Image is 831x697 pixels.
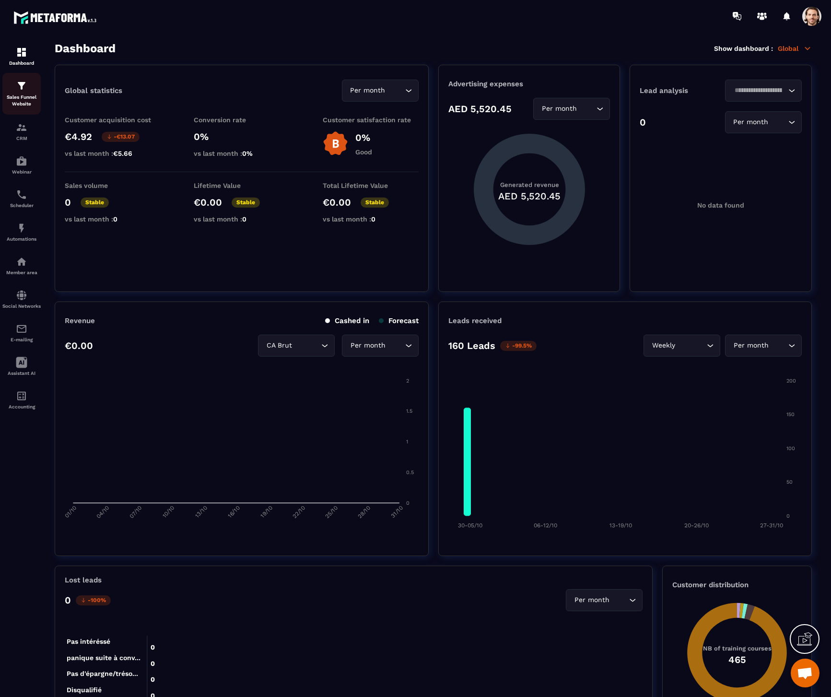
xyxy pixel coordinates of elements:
input: Search for option [387,85,403,96]
tspan: 22/10 [291,505,306,520]
span: Per month [348,340,387,351]
tspan: 0 [786,513,790,519]
input: Search for option [771,340,786,351]
span: Per month [348,85,387,96]
p: Leads received [448,316,502,325]
div: Search for option [342,335,419,357]
p: CRM [2,136,41,141]
p: Forecast [379,316,419,325]
p: Revenue [65,316,95,325]
p: Stable [81,197,109,208]
span: Per month [731,340,771,351]
img: automations [16,155,27,167]
input: Search for option [771,117,786,128]
p: Social Networks [2,303,41,309]
p: €0.00 [65,340,93,351]
tspan: 2 [406,378,409,384]
tspan: 1.5 [406,408,412,414]
p: Advertising expenses [448,80,610,88]
tspan: 30-05/10 [458,522,482,529]
a: automationsautomationsWebinar [2,148,41,182]
p: Lost leads [65,576,102,584]
div: Search for option [725,335,802,357]
input: Search for option [677,340,704,351]
p: 0 [65,594,71,606]
tspan: 28/10 [356,505,372,520]
tspan: Disqualifié [67,686,102,694]
span: Weekly [650,340,677,351]
tspan: 01/10 [63,505,78,519]
p: -100% [76,595,111,605]
div: Search for option [258,335,335,357]
span: €5.66 [113,150,132,157]
p: -99.5% [500,341,537,351]
span: Per month [539,104,579,114]
tspan: 100 [786,445,795,452]
p: Stable [361,197,389,208]
p: Sales Funnel Website [2,94,41,107]
p: 160 Leads [448,340,495,351]
span: CA Brut [264,340,294,351]
p: €0.00 [323,197,351,208]
input: Search for option [731,85,786,96]
tspan: 1 [406,439,408,445]
p: Cashed in [325,316,369,325]
span: 0 [113,215,117,223]
p: E-mailing [2,337,41,342]
a: accountantaccountantAccounting [2,383,41,417]
img: formation [16,122,27,133]
span: Per month [572,595,611,605]
p: vs last month : [65,215,161,223]
div: Search for option [533,98,610,120]
p: Webinar [2,169,41,174]
p: vs last month : [65,150,161,157]
p: Stable [232,197,260,208]
p: Automations [2,236,41,242]
a: emailemailE-mailing [2,316,41,349]
p: Customer acquisition cost [65,116,161,124]
p: vs last month : [323,215,419,223]
span: 0% [242,150,253,157]
span: 0 [242,215,246,223]
img: logo [13,9,100,26]
div: Search for option [566,589,643,611]
input: Search for option [611,595,627,605]
img: formation [16,46,27,58]
tspan: 10/10 [161,505,176,519]
img: social-network [16,290,27,301]
p: €4.92 [65,131,92,142]
tspan: 16/10 [226,505,241,519]
p: Accounting [2,404,41,409]
p: vs last month : [194,150,290,157]
tspan: 13-19/10 [609,522,632,529]
tspan: 200 [786,378,796,384]
p: Global statistics [65,86,122,95]
tspan: panique suite à conv... [67,654,140,662]
a: formationformationDashboard [2,39,41,73]
tspan: 31/10 [389,505,404,519]
tspan: 0.5 [406,469,414,476]
div: Search for option [644,335,720,357]
a: formationformationCRM [2,115,41,148]
div: Search for option [725,111,802,133]
p: Lifetime Value [194,182,290,189]
tspan: 20-26/10 [684,522,709,529]
p: 0 [65,197,71,208]
tspan: Pas d'épargne/tréso... [67,670,138,678]
p: Show dashboard : [714,45,773,52]
tspan: 27-31/10 [760,522,783,529]
a: automationsautomationsAutomations [2,215,41,249]
p: Customer satisfaction rate [323,116,419,124]
input: Search for option [387,340,403,351]
div: Search for option [342,80,419,102]
p: Total Lifetime Value [323,182,419,189]
img: scheduler [16,189,27,200]
tspan: Pas intéréssé [67,638,110,645]
a: Assistant AI [2,349,41,383]
p: 0% [194,131,290,142]
p: 0 [640,116,646,128]
p: AED 5,520.45 [448,103,512,115]
tspan: 0 [406,500,410,506]
tspan: 06-12/10 [534,522,557,529]
img: email [16,323,27,335]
